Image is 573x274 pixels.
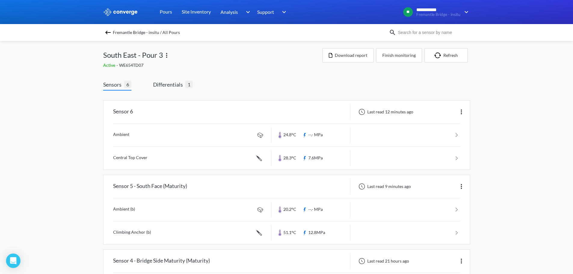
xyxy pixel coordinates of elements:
[461,8,470,16] img: downArrow.svg
[458,257,465,265] img: more.svg
[458,108,465,115] img: more.svg
[396,29,469,36] input: Search for a sensor by name
[103,8,138,16] img: logo_ewhite.svg
[103,62,322,69] div: WE654TD07
[355,108,415,115] div: Last read 12 minutes ago
[329,53,332,58] img: icon-file.svg
[153,80,185,89] span: Differentials
[113,104,133,120] div: Sensor 6
[434,52,443,58] img: icon-refresh.svg
[458,183,465,190] img: more.svg
[163,52,170,59] img: more.svg
[6,254,20,268] div: Open Intercom Messenger
[257,8,274,16] span: Support
[424,48,468,63] button: Refresh
[355,257,411,265] div: Last read 21 hours ago
[103,63,116,68] span: Active
[355,183,413,190] div: Last read 9 minutes ago
[242,8,251,16] img: downArrow.svg
[113,28,180,37] span: Fremantle Bridge - insitu / All Pours
[124,81,131,88] span: 6
[322,48,374,63] button: Download report
[103,80,124,89] span: Sensors
[376,48,422,63] button: Finish monitoring
[113,179,187,194] div: Sensor 5 - South Face (Maturity)
[278,8,288,16] img: downArrow.svg
[220,8,238,16] span: Analysis
[389,29,396,36] img: icon-search.svg
[104,29,112,36] img: backspace.svg
[103,49,163,61] span: South East - Pour 3
[116,63,119,68] span: -
[113,253,210,269] div: Sensor 4 - Bridge Side Maturity (Maturity)
[416,12,461,17] span: Fremantle Bridge - insitu
[185,81,193,88] span: 1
